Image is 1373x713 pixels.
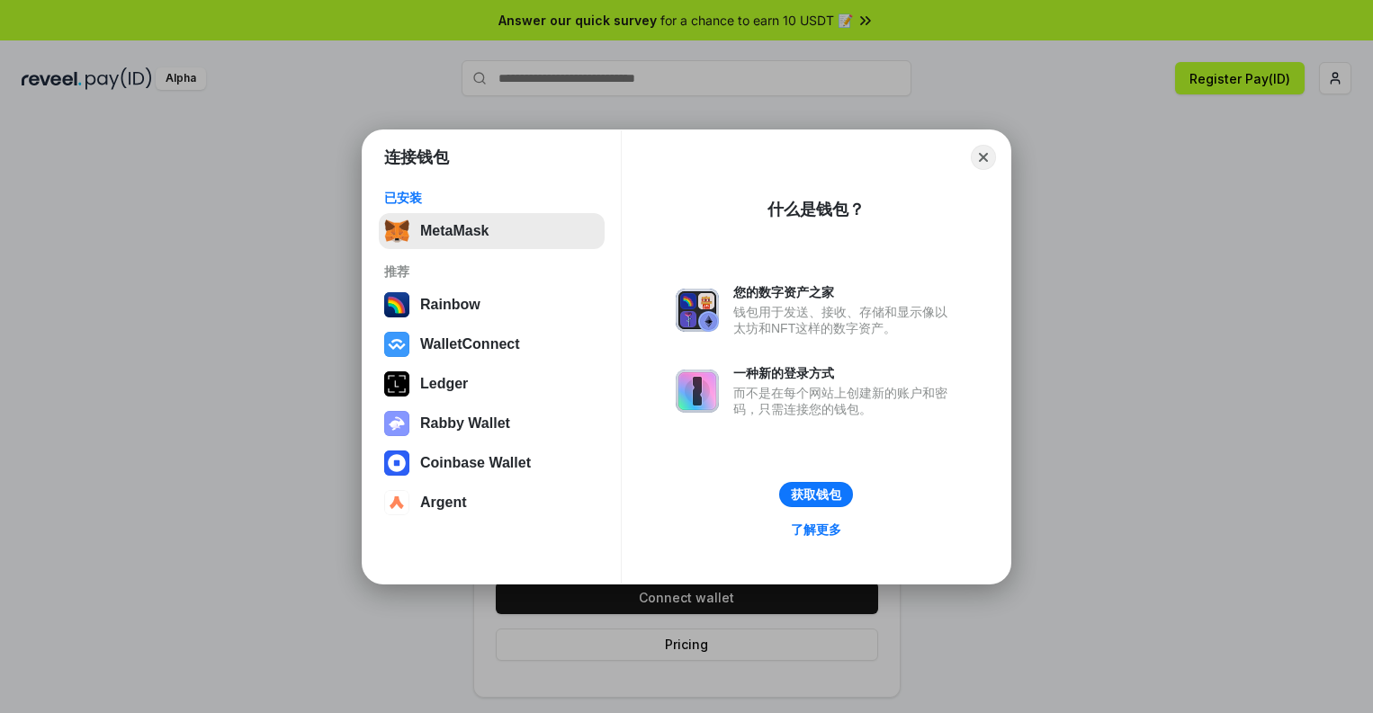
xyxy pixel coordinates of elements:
button: Argent [379,485,605,521]
div: 推荐 [384,263,599,280]
div: Argent [420,495,467,511]
button: Rainbow [379,287,605,323]
img: svg+xml,%3Csvg%20xmlns%3D%22http%3A%2F%2Fwww.w3.org%2F2000%2Fsvg%22%20width%3D%2228%22%20height%3... [384,371,409,397]
img: svg+xml,%3Csvg%20width%3D%2228%22%20height%3D%2228%22%20viewBox%3D%220%200%2028%2028%22%20fill%3D... [384,332,409,357]
div: Ledger [420,376,468,392]
div: 了解更多 [791,521,841,538]
img: svg+xml,%3Csvg%20fill%3D%22none%22%20height%3D%2233%22%20viewBox%3D%220%200%2035%2033%22%20width%... [384,218,409,244]
img: svg+xml,%3Csvg%20xmlns%3D%22http%3A%2F%2Fwww.w3.org%2F2000%2Fsvg%22%20fill%3D%22none%22%20viewBox... [676,370,719,413]
a: 了解更多 [780,518,852,541]
div: 一种新的登录方式 [733,365,956,381]
div: 钱包用于发送、接收、存储和显示像以太坊和NFT这样的数字资产。 [733,304,956,336]
button: Close [971,145,996,170]
img: svg+xml,%3Csvg%20xmlns%3D%22http%3A%2F%2Fwww.w3.org%2F2000%2Fsvg%22%20fill%3D%22none%22%20viewBox... [676,289,719,332]
div: Coinbase Wallet [420,455,531,471]
button: WalletConnect [379,326,605,362]
div: MetaMask [420,223,489,239]
div: Rainbow [420,297,480,313]
div: 您的数字资产之家 [733,284,956,300]
h1: 连接钱包 [384,147,449,168]
div: 获取钱包 [791,486,841,503]
button: MetaMask [379,213,605,249]
div: 已安装 [384,190,599,206]
img: svg+xml,%3Csvg%20width%3D%22120%22%20height%3D%22120%22%20viewBox%3D%220%200%20120%20120%22%20fil... [384,292,409,317]
img: svg+xml,%3Csvg%20width%3D%2228%22%20height%3D%2228%22%20viewBox%3D%220%200%2028%2028%22%20fill%3D... [384,490,409,515]
button: Rabby Wallet [379,406,605,441]
img: svg+xml,%3Csvg%20width%3D%2228%22%20height%3D%2228%22%20viewBox%3D%220%200%2028%2028%22%20fill%3D... [384,450,409,476]
button: Coinbase Wallet [379,445,605,481]
div: WalletConnect [420,336,520,352]
div: Rabby Wallet [420,415,510,432]
button: 获取钱包 [779,482,853,507]
button: Ledger [379,366,605,402]
img: svg+xml,%3Csvg%20xmlns%3D%22http%3A%2F%2Fwww.w3.org%2F2000%2Fsvg%22%20fill%3D%22none%22%20viewBox... [384,411,409,436]
div: 什么是钱包？ [767,199,865,220]
div: 而不是在每个网站上创建新的账户和密码，只需连接您的钱包。 [733,385,956,417]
